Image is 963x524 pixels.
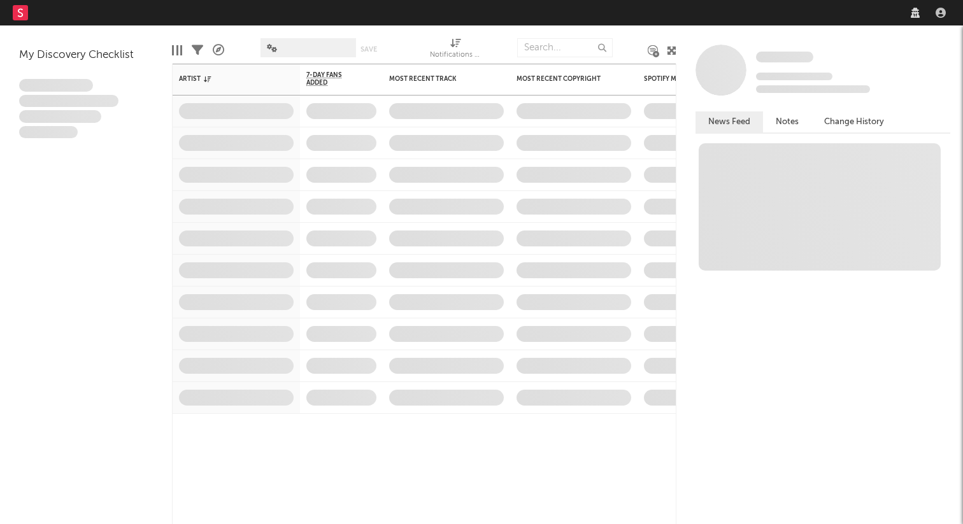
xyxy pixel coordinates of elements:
div: My Discovery Checklist [19,48,153,63]
span: 0 fans last week [756,85,870,93]
span: Tracking Since: [DATE] [756,73,832,80]
div: Notifications (Artist) [430,32,481,69]
span: 7-Day Fans Added [306,71,357,87]
input: Search... [517,38,613,57]
div: Artist [179,75,275,83]
button: Change History [811,111,897,132]
span: Some Artist [756,52,813,62]
div: Most Recent Copyright [517,75,612,83]
span: Aliquam viverra [19,126,78,139]
span: Lorem ipsum dolor [19,79,93,92]
button: Notes [763,111,811,132]
button: Save [360,46,377,53]
div: A&R Pipeline [213,32,224,69]
div: Most Recent Track [389,75,485,83]
div: Filters [192,32,203,69]
div: Spotify Monthly Listeners [644,75,739,83]
div: Edit Columns [172,32,182,69]
span: Integer aliquet in purus et [19,95,118,108]
div: Notifications (Artist) [430,48,481,63]
span: Praesent ac interdum [19,110,101,123]
button: News Feed [695,111,763,132]
a: Some Artist [756,51,813,64]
